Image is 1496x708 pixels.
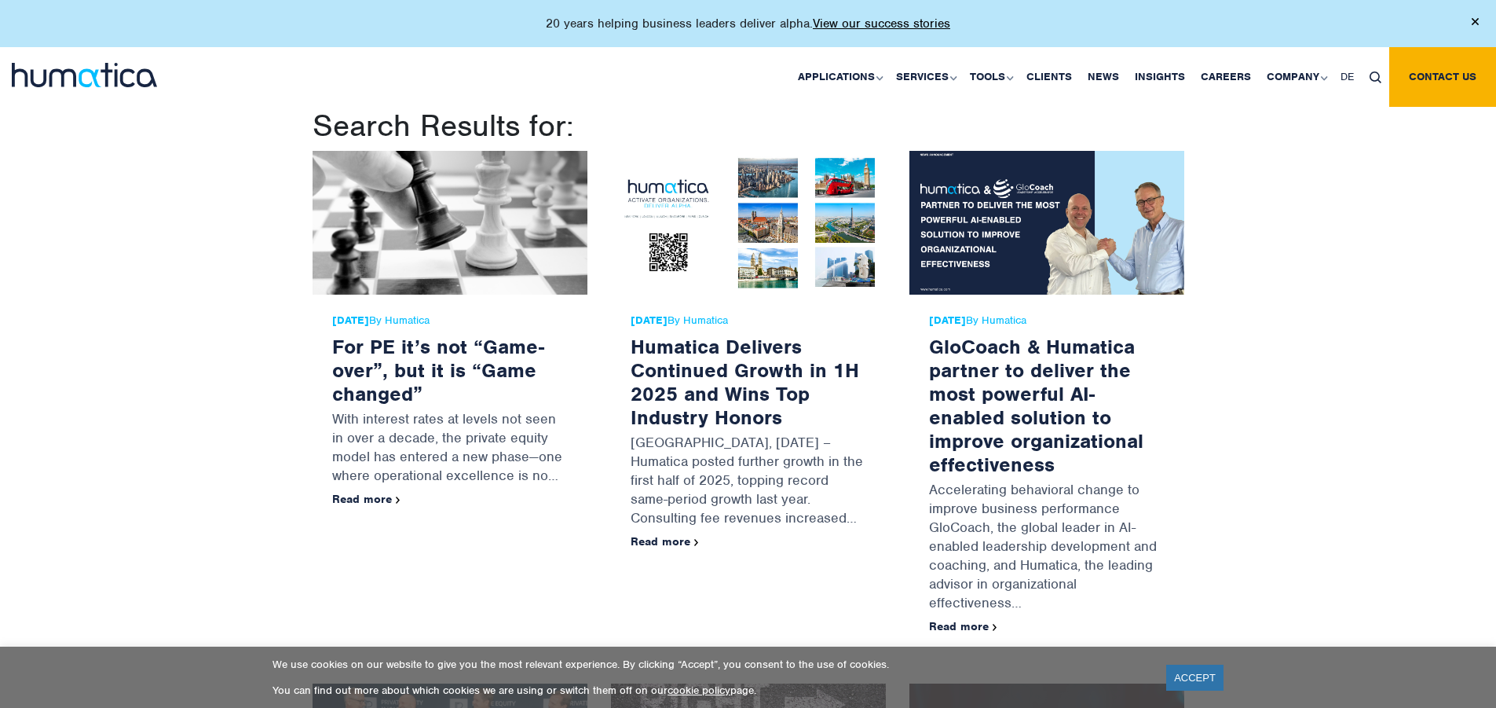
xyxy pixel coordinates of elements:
a: View our success stories [813,16,950,31]
img: GloCoach & Humatica partner to deliver the most powerful AI-enabled solution to improve organizat... [909,151,1184,295]
p: Accelerating behavioral change to improve business performance GloCoach, the global leader in AI-... [929,476,1165,620]
a: Company [1259,47,1333,107]
a: Clients [1019,47,1080,107]
p: With interest rates at levels not seen in over a decade, the private equity model has entered a n... [332,405,568,493]
strong: [DATE] [929,314,966,327]
a: Contact us [1389,47,1496,107]
p: We use cookies on our website to give you the most relevant experience. By clicking “Accept”, you... [272,658,1147,671]
img: Humatica Delivers Continued Growth in 1H 2025 and Wins Top Industry Honors [611,151,886,295]
img: For PE it’s not “Game-over”, but it is “Game changed” [313,151,587,295]
span: By Humatica [332,314,568,327]
a: Tools [962,47,1019,107]
a: Read more [332,492,401,506]
span: By Humatica [631,314,866,327]
a: For PE it’s not “Game-over”, but it is “Game changed” [332,334,544,406]
a: Applications [790,47,888,107]
a: News [1080,47,1127,107]
span: DE [1341,70,1354,83]
img: arrowicon [993,624,997,631]
strong: [DATE] [332,314,369,327]
h1: Search Results for: [313,107,1184,145]
a: Read more [929,619,997,633]
a: Insights [1127,47,1193,107]
p: You can find out more about which cookies we are using or switch them off on our page. [272,684,1147,697]
img: search_icon [1370,72,1381,83]
img: logo [12,63,157,87]
img: arrowicon [396,497,401,504]
p: 20 years helping business leaders deliver alpha. [546,16,950,31]
span: By Humatica [929,314,1165,327]
a: ACCEPT [1166,665,1224,691]
a: Read more [631,534,699,548]
a: Services [888,47,962,107]
a: DE [1333,47,1362,107]
a: Careers [1193,47,1259,107]
a: cookie policy [668,684,730,697]
p: [GEOGRAPHIC_DATA], [DATE] – Humatica posted further growth in the first half of 2025, topping rec... [631,429,866,535]
img: arrowicon [694,539,699,546]
a: GloCoach & Humatica partner to deliver the most powerful AI-enabled solution to improve organizat... [929,334,1143,477]
a: Humatica Delivers Continued Growth in 1H 2025 and Wins Top Industry Honors [631,334,859,430]
strong: [DATE] [631,314,668,327]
